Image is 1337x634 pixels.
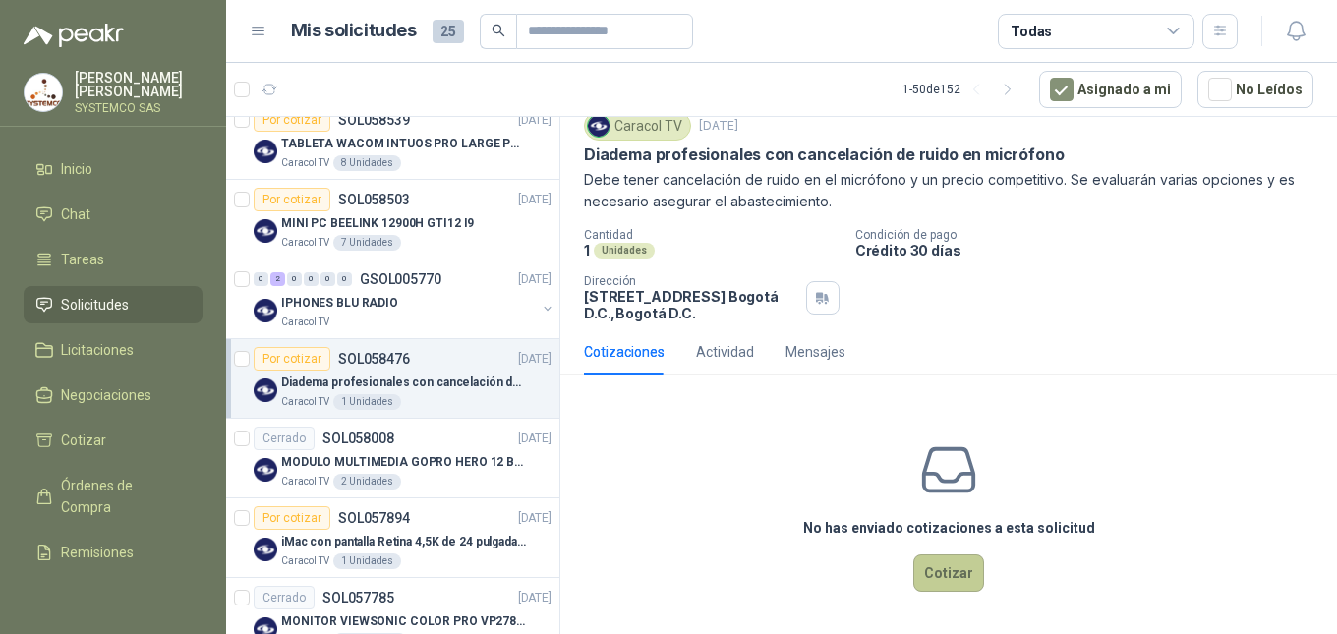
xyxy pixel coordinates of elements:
[360,272,441,286] p: GSOL005770
[281,374,526,392] p: Diadema profesionales con cancelación de ruido en micrófono
[61,339,134,361] span: Licitaciones
[254,427,315,450] div: Cerrado
[61,384,151,406] span: Negociaciones
[61,294,129,316] span: Solicitudes
[518,350,552,369] p: [DATE]
[24,196,203,233] a: Chat
[254,347,330,371] div: Por cotizar
[281,155,329,171] p: Caracol TV
[281,394,329,410] p: Caracol TV
[333,155,401,171] div: 8 Unidades
[61,203,90,225] span: Chat
[226,419,559,498] a: CerradoSOL058008[DATE] Company LogoMODULO MULTIMEDIA GOPRO HERO 12 BLACKCaracol TV2 Unidades
[584,288,798,321] p: [STREET_ADDRESS] Bogotá D.C. , Bogotá D.C.
[1039,71,1182,108] button: Asignado a mi
[24,24,124,47] img: Logo peakr
[281,235,329,251] p: Caracol TV
[24,241,203,278] a: Tareas
[24,422,203,459] a: Cotizar
[322,591,394,605] p: SOL057785
[785,341,845,363] div: Mensajes
[433,20,464,43] span: 25
[254,140,277,163] img: Company Logo
[337,272,352,286] div: 0
[696,341,754,363] div: Actividad
[24,286,203,323] a: Solicitudes
[254,586,315,609] div: Cerrado
[338,511,410,525] p: SOL057894
[254,458,277,482] img: Company Logo
[518,430,552,448] p: [DATE]
[855,242,1329,259] p: Crédito 30 días
[584,274,798,288] p: Dirección
[254,299,277,322] img: Company Logo
[226,339,559,419] a: Por cotizarSOL058476[DATE] Company LogoDiadema profesionales con cancelación de ruido en micrófon...
[699,117,738,136] p: [DATE]
[594,243,655,259] div: Unidades
[61,430,106,451] span: Cotizar
[24,331,203,369] a: Licitaciones
[902,74,1023,105] div: 1 - 50 de 152
[61,158,92,180] span: Inicio
[584,144,1064,165] p: Diadema profesionales con cancelación de ruido en micrófono
[588,115,610,137] img: Company Logo
[25,74,62,111] img: Company Logo
[518,111,552,130] p: [DATE]
[333,394,401,410] div: 1 Unidades
[281,474,329,490] p: Caracol TV
[287,272,302,286] div: 0
[24,467,203,526] a: Órdenes de Compra
[584,341,665,363] div: Cotizaciones
[518,509,552,528] p: [DATE]
[304,272,319,286] div: 0
[338,113,410,127] p: SOL058539
[518,589,552,607] p: [DATE]
[333,474,401,490] div: 2 Unidades
[61,475,184,518] span: Órdenes de Compra
[518,270,552,289] p: [DATE]
[254,219,277,243] img: Company Logo
[24,150,203,188] a: Inicio
[281,453,526,472] p: MODULO MULTIMEDIA GOPRO HERO 12 BLACK
[855,228,1329,242] p: Condición de pago
[320,272,335,286] div: 0
[803,517,1095,539] h3: No has enviado cotizaciones a esta solicitud
[254,506,330,530] div: Por cotizar
[254,272,268,286] div: 0
[333,553,401,569] div: 1 Unidades
[254,108,330,132] div: Por cotizar
[281,214,474,233] p: MINI PC BEELINK 12900H GTI12 I9
[281,533,526,551] p: iMac con pantalla Retina 4,5K de 24 pulgadas M4
[584,111,691,141] div: Caracol TV
[226,100,559,180] a: Por cotizarSOL058539[DATE] Company LogoTABLETA WACOM INTUOS PRO LARGE PTK870K0ACaracol TV8 Unidades
[584,169,1313,212] p: Debe tener cancelación de ruido en el micrófono y un precio competitivo. Se evaluarán varias opci...
[281,553,329,569] p: Caracol TV
[913,554,984,592] button: Cotizar
[24,376,203,414] a: Negociaciones
[254,188,330,211] div: Por cotizar
[291,17,417,45] h1: Mis solicitudes
[338,352,410,366] p: SOL058476
[281,135,526,153] p: TABLETA WACOM INTUOS PRO LARGE PTK870K0A
[254,538,277,561] img: Company Logo
[254,378,277,402] img: Company Logo
[322,432,394,445] p: SOL058008
[584,228,840,242] p: Cantidad
[338,193,410,206] p: SOL058503
[281,315,329,330] p: Caracol TV
[75,102,203,114] p: SYSTEMCO SAS
[333,235,401,251] div: 7 Unidades
[61,542,134,563] span: Remisiones
[584,242,590,259] p: 1
[492,24,505,37] span: search
[518,191,552,209] p: [DATE]
[270,272,285,286] div: 2
[24,534,203,571] a: Remisiones
[61,249,104,270] span: Tareas
[281,612,526,631] p: MONITOR VIEWSONIC COLOR PRO VP2786-4K
[24,579,203,616] a: Configuración
[1197,71,1313,108] button: No Leídos
[254,267,555,330] a: 0 2 0 0 0 0 GSOL005770[DATE] Company LogoIPHONES BLU RADIOCaracol TV
[1011,21,1052,42] div: Todas
[281,294,398,313] p: IPHONES BLU RADIO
